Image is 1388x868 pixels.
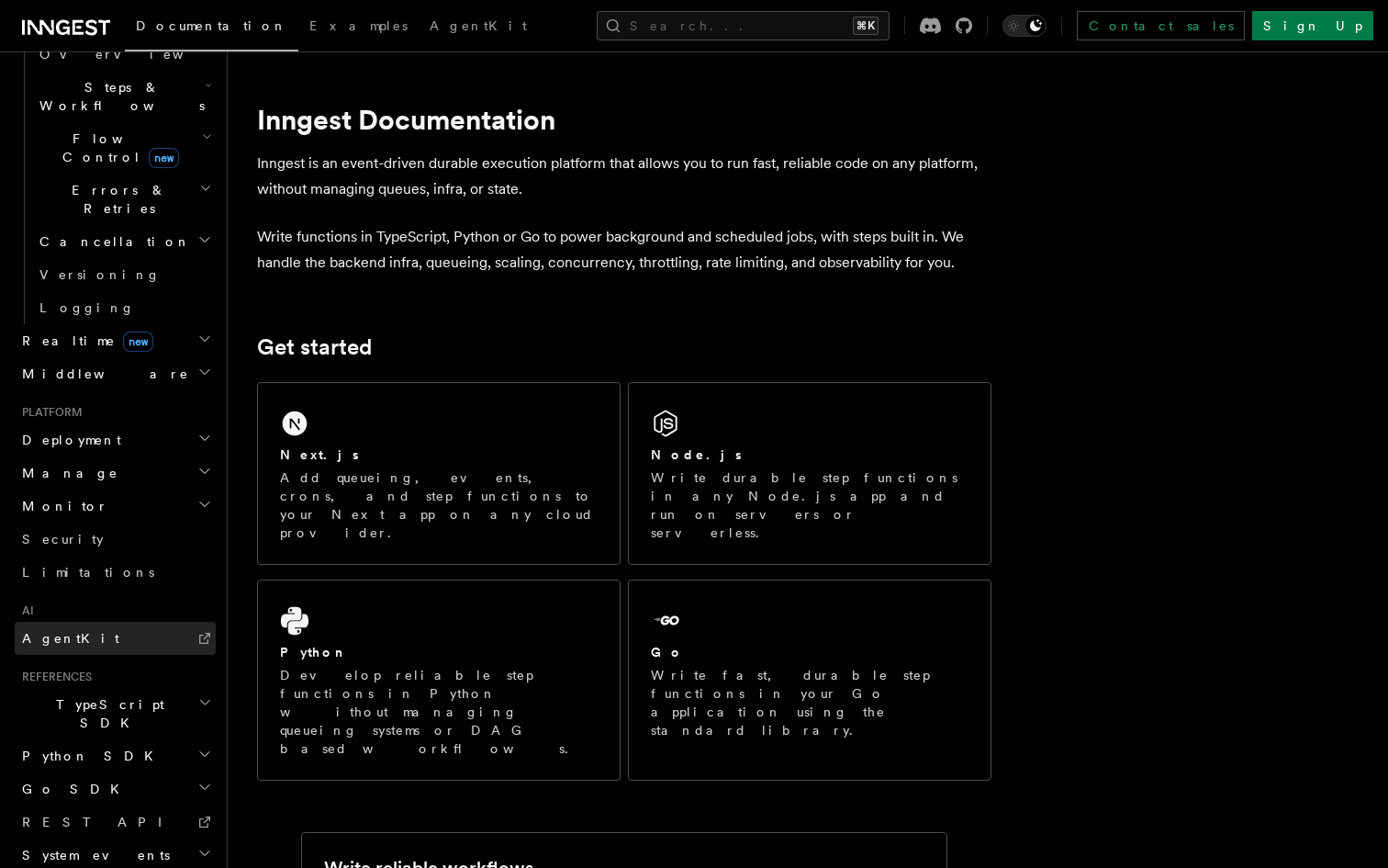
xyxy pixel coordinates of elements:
span: Platform [15,405,83,420]
span: Flow Control [32,130,202,166]
a: Versioning [32,258,216,291]
span: AgentKit [22,631,119,646]
span: Limitations [22,565,154,580]
span: AI [15,603,34,618]
span: Deployment [15,431,121,449]
h2: Python [280,643,348,661]
h2: Node.js [651,445,742,464]
span: Middleware [15,365,189,383]
a: Examples [298,6,419,50]
div: Inngest Functions [15,38,216,324]
a: AgentKit [419,6,538,50]
a: Security [15,523,216,556]
p: Add queueing, events, crons, and step functions to your Next app on any cloud provider. [280,468,598,542]
span: Documentation [136,18,287,33]
span: References [15,670,92,684]
span: new [123,332,153,352]
button: Go SDK [15,772,216,806]
span: Overview [39,47,229,62]
span: Manage [15,464,118,482]
h1: Inngest Documentation [257,103,991,136]
button: TypeScript SDK [15,688,216,739]
p: Develop reliable step functions in Python without managing queueing systems or DAG based workflows. [280,666,598,758]
span: Go SDK [15,780,130,798]
button: Realtimenew [15,324,216,357]
span: new [149,148,179,168]
span: Security [22,532,104,547]
span: TypeScript SDK [15,695,198,732]
span: System events [15,846,170,864]
span: Examples [309,18,408,33]
span: Errors & Retries [32,181,199,218]
button: Manage [15,457,216,490]
span: Realtime [15,332,153,350]
span: Versioning [39,267,161,282]
span: Steps & Workflows [32,78,205,115]
button: Middleware [15,357,216,390]
a: Documentation [125,6,298,51]
a: Limitations [15,556,216,589]
button: Errors & Retries [32,174,216,225]
a: GoWrite fast, durable step functions in your Go application using the standard library. [628,580,991,781]
button: Search...⌘K [597,11,890,40]
kbd: ⌘K [853,17,879,35]
button: Flow Controlnew [32,122,216,174]
span: Python SDK [15,747,164,765]
h2: Next.js [280,445,359,464]
a: AgentKit [15,622,216,655]
button: Toggle dark mode [1002,15,1047,37]
a: Overview [32,38,216,71]
a: Sign Up [1252,11,1373,40]
a: Logging [32,291,216,324]
h2: Go [651,643,684,661]
p: Write durable step functions in any Node.js app and run on servers or serverless. [651,468,968,542]
p: Inngest is an event-driven durable execution platform that allows you to run fast, reliable code ... [257,151,991,202]
a: Contact sales [1077,11,1245,40]
span: REST API [22,815,178,829]
button: Deployment [15,423,216,457]
button: Monitor [15,490,216,523]
a: Node.jsWrite durable step functions in any Node.js app and run on servers or serverless. [628,382,991,565]
a: Get started [257,334,372,360]
span: Cancellation [32,232,191,251]
a: Next.jsAdd queueing, events, crons, and step functions to your Next app on any cloud provider. [257,382,621,565]
button: Python SDK [15,739,216,772]
p: Write fast, durable step functions in your Go application using the standard library. [651,666,968,739]
a: REST API [15,806,216,839]
a: PythonDevelop reliable step functions in Python without managing queueing systems or DAG based wo... [257,580,621,781]
span: Logging [39,300,135,315]
button: Cancellation [32,225,216,258]
span: Monitor [15,497,108,515]
span: AgentKit [430,18,527,33]
p: Write functions in TypeScript, Python or Go to power background and scheduled jobs, with steps bu... [257,224,991,276]
button: Steps & Workflows [32,71,216,122]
